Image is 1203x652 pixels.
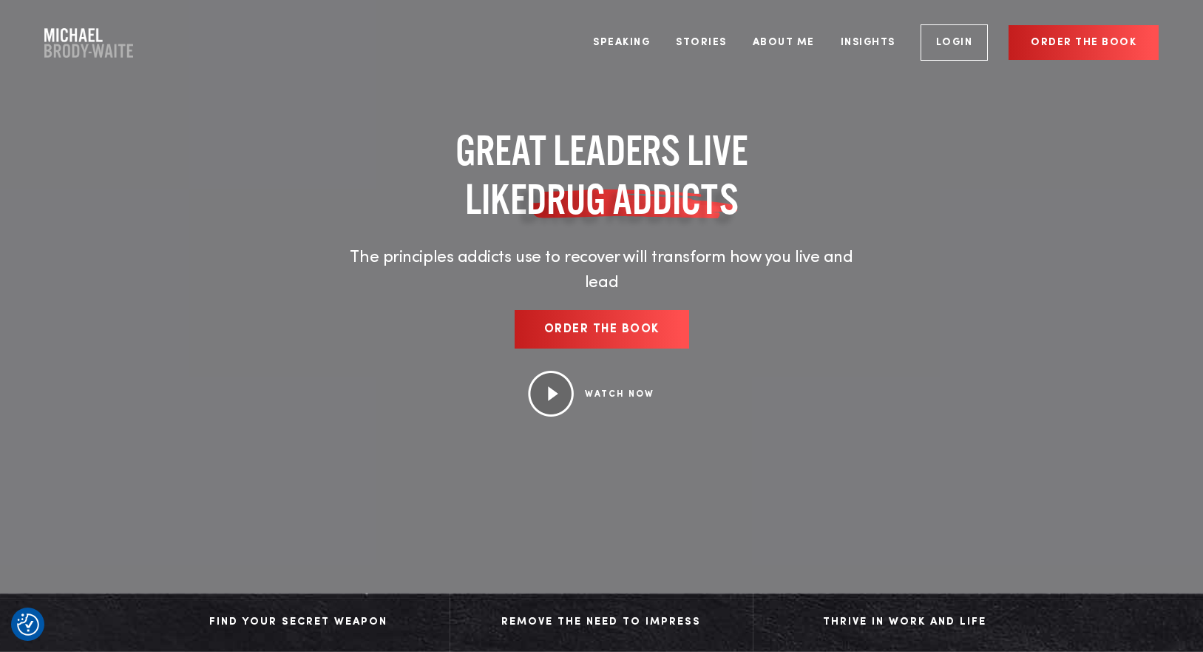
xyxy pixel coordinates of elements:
[339,126,864,224] h1: GREAT LEADERS LIVE LIKE
[44,28,133,58] a: Company Logo Company Logo
[921,24,989,61] a: Login
[830,15,907,70] a: Insights
[582,15,661,70] a: Speaking
[515,310,689,349] a: Order the book
[526,175,739,224] span: DRUG ADDICTS
[350,249,853,291] span: The principles addicts use to recover will transform how you live and lead
[465,611,738,633] div: Remove The Need to Impress
[17,614,39,636] img: Revisit consent button
[17,614,39,636] button: Consent Preferences
[742,15,826,70] a: About Me
[665,15,738,70] a: Stories
[544,323,660,335] span: Order the book
[768,611,1042,633] div: Thrive in Work and Life
[162,611,435,633] div: Find Your Secret Weapon
[1009,25,1159,60] a: Order the book
[585,390,654,399] a: WATCH NOW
